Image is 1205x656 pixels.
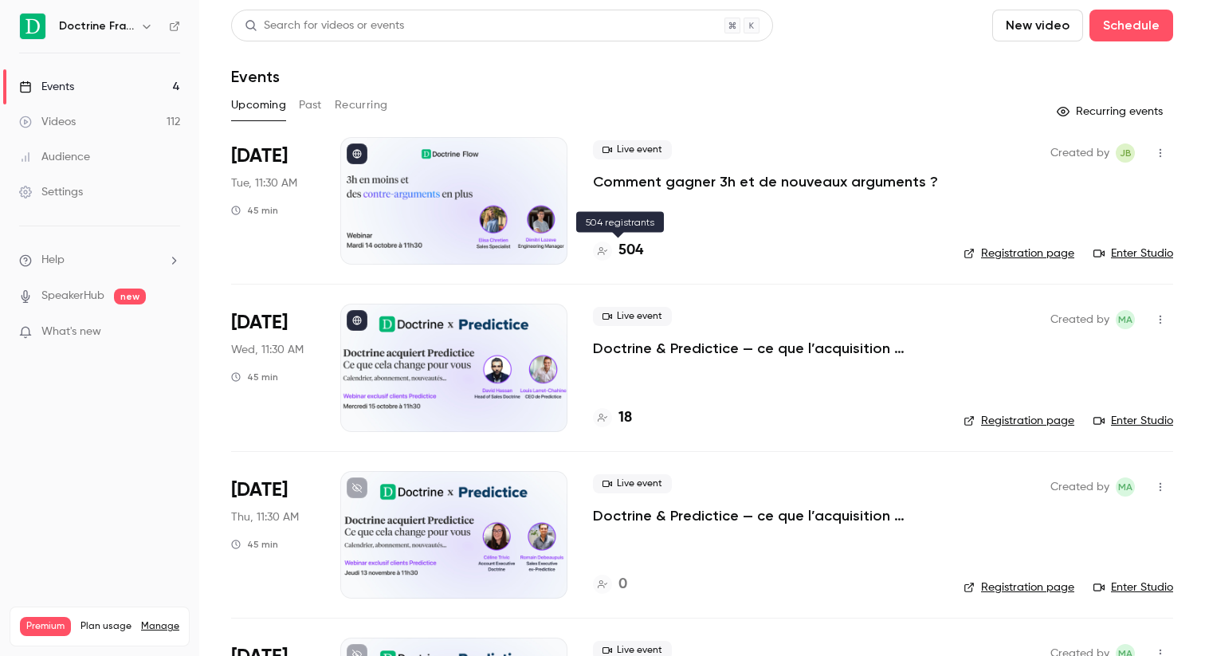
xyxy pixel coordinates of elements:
[231,371,278,383] div: 45 min
[231,137,315,265] div: Oct 14 Tue, 11:30 AM (Europe/Paris)
[593,307,672,326] span: Live event
[231,310,288,336] span: [DATE]
[231,92,286,118] button: Upcoming
[19,79,74,95] div: Events
[1120,143,1132,163] span: JB
[19,252,180,269] li: help-dropdown-opener
[1050,477,1109,497] span: Created by
[231,143,288,169] span: [DATE]
[114,289,146,304] span: new
[593,172,938,191] a: Comment gagner 3h et de nouveaux arguments ?
[1118,310,1132,329] span: MA
[80,620,131,633] span: Plan usage
[1093,246,1173,261] a: Enter Studio
[593,140,672,159] span: Live event
[593,474,672,493] span: Live event
[593,506,938,525] a: Doctrine & Predictice — ce que l’acquisition change pour vous - Session 2
[1093,579,1173,595] a: Enter Studio
[1050,143,1109,163] span: Created by
[19,184,83,200] div: Settings
[618,407,632,429] h4: 18
[1116,477,1135,497] span: Marie Agard
[335,92,388,118] button: Recurring
[1050,310,1109,329] span: Created by
[1118,477,1132,497] span: MA
[593,339,938,358] a: Doctrine & Predictice — ce que l’acquisition change pour vous - Session 1
[964,413,1074,429] a: Registration page
[20,14,45,39] img: Doctrine France
[593,407,632,429] a: 18
[231,471,315,599] div: Nov 13 Thu, 11:30 AM (Europe/Paris)
[964,246,1074,261] a: Registration page
[231,304,315,431] div: Oct 15 Wed, 11:30 AM (Europe/Paris)
[1050,99,1173,124] button: Recurring events
[231,509,299,525] span: Thu, 11:30 AM
[161,325,180,340] iframe: Noticeable Trigger
[1093,413,1173,429] a: Enter Studio
[20,617,71,636] span: Premium
[59,18,134,34] h6: Doctrine France
[299,92,322,118] button: Past
[964,579,1074,595] a: Registration page
[41,324,101,340] span: What's new
[231,67,280,86] h1: Events
[1089,10,1173,41] button: Schedule
[41,288,104,304] a: SpeakerHub
[245,18,404,34] div: Search for videos or events
[19,114,76,130] div: Videos
[618,574,627,595] h4: 0
[593,574,627,595] a: 0
[41,252,65,269] span: Help
[1116,143,1135,163] span: Justine Burel
[231,477,288,503] span: [DATE]
[231,175,297,191] span: Tue, 11:30 AM
[141,620,179,633] a: Manage
[1116,310,1135,329] span: Marie Agard
[231,538,278,551] div: 45 min
[992,10,1083,41] button: New video
[19,149,90,165] div: Audience
[231,204,278,217] div: 45 min
[593,240,643,261] a: 504
[231,342,304,358] span: Wed, 11:30 AM
[618,240,643,261] h4: 504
